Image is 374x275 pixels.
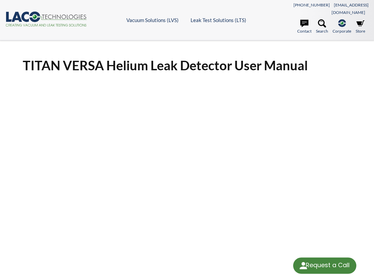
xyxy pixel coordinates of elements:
a: [PHONE_NUMBER] [293,2,330,7]
img: round button [298,260,309,271]
div: Request a Call [306,257,350,273]
a: Store [356,19,365,34]
a: Leak Test Solutions (LTS) [191,17,246,23]
span: Corporate [333,28,351,34]
a: [EMAIL_ADDRESS][DOMAIN_NAME] [332,2,369,15]
div: Request a Call [293,257,356,274]
a: Vacuum Solutions (LVS) [126,17,179,23]
a: Contact [297,19,311,34]
h1: TITAN VERSA Helium Leak Detector User Manual [23,57,351,74]
a: Search [316,19,328,34]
